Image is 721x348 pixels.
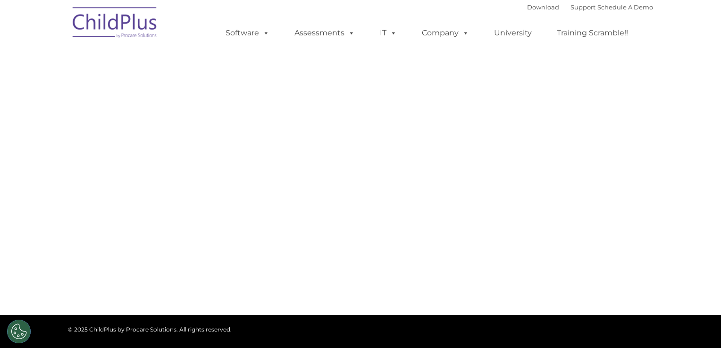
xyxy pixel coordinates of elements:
[527,3,653,11] font: |
[370,24,406,42] a: IT
[412,24,478,42] a: Company
[485,24,541,42] a: University
[597,3,653,11] a: Schedule A Demo
[68,0,162,48] img: ChildPlus by Procare Solutions
[570,3,595,11] a: Support
[216,24,279,42] a: Software
[7,320,31,343] button: Cookies Settings
[68,326,232,333] span: © 2025 ChildPlus by Procare Solutions. All rights reserved.
[527,3,559,11] a: Download
[547,24,637,42] a: Training Scramble!!
[285,24,364,42] a: Assessments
